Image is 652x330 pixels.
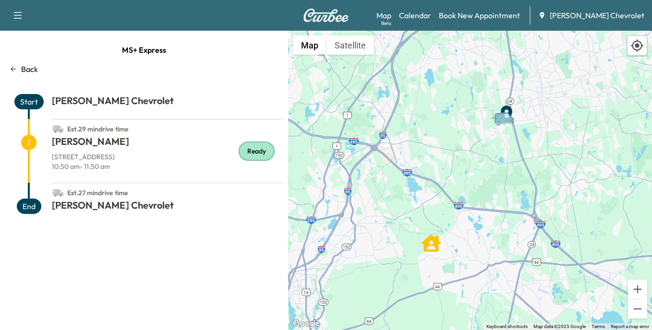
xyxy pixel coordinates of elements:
div: Ready [239,141,275,161]
button: Zoom in [628,280,647,299]
gmp-advanced-marker: STEVEN GALLANT [422,229,441,248]
button: Keyboard shortcuts [486,323,528,330]
button: Show satellite imagery [326,35,374,55]
gmp-advanced-marker: Van [490,102,523,118]
a: Terms (opens in new tab) [592,324,605,329]
button: Show street map [293,35,326,55]
a: Open this area in Google Maps (opens a new window) [290,318,322,330]
h1: [PERSON_NAME] Chevrolet [52,94,282,111]
span: MS+ Express [122,40,166,59]
span: Est. 27 min drive time [67,189,128,197]
a: Book New Appointment [439,10,520,21]
span: Map data ©2025 Google [533,324,586,329]
img: Curbee Logo [303,9,349,22]
p: 10:50 am - 11:50 am [52,162,282,171]
p: [STREET_ADDRESS] [52,152,282,162]
span: 1 [21,135,36,150]
span: [PERSON_NAME] Chevrolet [550,10,644,21]
div: Beta [381,20,391,27]
div: Recenter map [627,35,647,56]
span: Start [14,94,44,109]
gmp-advanced-marker: End Point [497,99,516,118]
a: Calendar [399,10,431,21]
h1: [PERSON_NAME] Chevrolet [52,199,282,216]
h1: [PERSON_NAME] [52,135,282,152]
span: End [17,199,41,214]
button: Zoom out [628,299,647,318]
a: MapBeta [376,10,391,21]
span: Est. 29 min drive time [67,125,129,133]
a: Report a map error [611,324,649,329]
p: Back [21,63,38,75]
img: Google [290,318,322,330]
